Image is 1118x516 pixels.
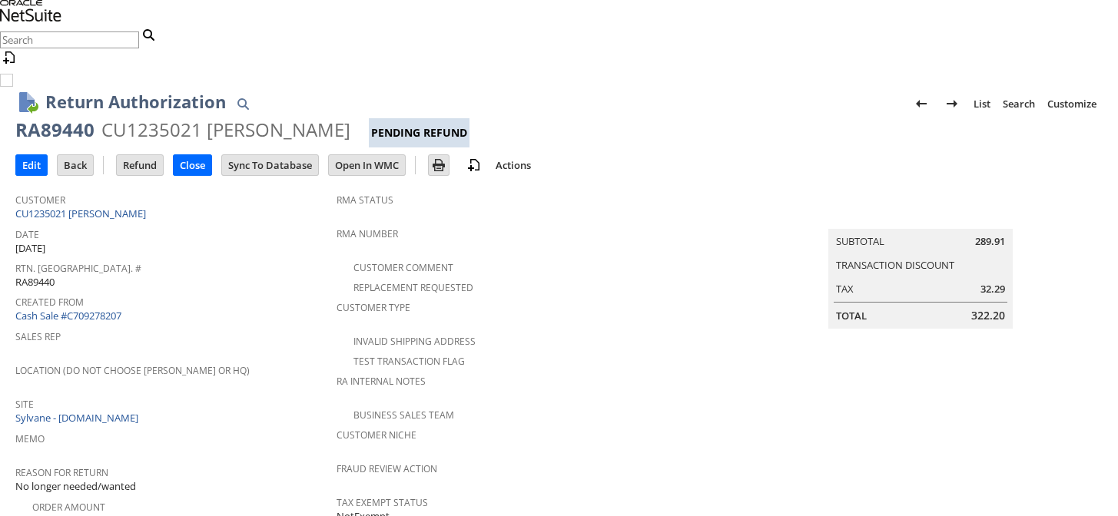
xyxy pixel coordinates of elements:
a: Site [15,398,34,411]
div: RA89440 [15,117,95,142]
caption: Summary [828,204,1013,229]
input: Print [429,155,449,175]
a: Business Sales Team [353,408,454,422]
a: Tax Exempt Status [337,496,428,509]
img: Print [430,156,448,174]
span: [DATE] [15,241,45,256]
span: 289.91 [975,234,1005,249]
img: Previous [912,94,931,113]
a: Tax [836,282,854,296]
a: Sylvane - [DOMAIN_NAME] [15,411,142,425]
a: Actions [489,158,537,172]
a: Location (Do Not Choose [PERSON_NAME] or HQ) [15,364,250,377]
a: Replacement Requested [353,281,473,294]
input: Open In WMC [329,155,405,175]
a: RMA Number [337,227,398,240]
a: Date [15,228,39,241]
img: Quick Find [234,94,252,113]
a: Invalid Shipping Address [353,335,476,348]
input: Refund [117,155,163,175]
a: Sales Rep [15,330,61,343]
svg: Search [139,25,158,44]
div: CU1235021 [PERSON_NAME] [101,117,350,142]
span: RA89440 [15,275,55,289]
h1: Return Authorization [45,89,226,114]
a: Reason For Return [15,466,108,479]
a: Customize [1041,91,1103,116]
a: Subtotal [836,234,884,248]
a: Rtn. [GEOGRAPHIC_DATA]. # [15,262,141,275]
a: Order Amount [32,501,105,514]
a: RMA Status [337,193,393,207]
a: Customer [15,193,65,207]
a: Memo [15,432,45,445]
span: 32.29 [980,282,1005,296]
a: Customer Niche [337,428,416,442]
span: No longer needed/wanted [15,479,136,494]
a: Cash Sale #C709278207 [15,309,121,322]
a: Fraud Review Action [337,462,437,475]
input: Edit [16,155,47,175]
a: Customer Comment [353,261,453,274]
a: Total [836,309,867,322]
a: Transaction Discount [836,258,954,272]
span: 322.20 [971,308,1005,323]
a: Customer Type [337,301,410,314]
img: Next [943,94,961,113]
input: Back [58,155,93,175]
a: Search [997,91,1041,116]
a: CU1235021 [PERSON_NAME] [15,207,150,220]
input: Close [174,155,211,175]
div: Pending Refund [369,118,469,147]
a: RA Internal Notes [337,375,426,388]
a: List [967,91,997,116]
a: Test Transaction Flag [353,355,465,368]
a: Created From [15,296,84,309]
img: add-record.svg [465,156,483,174]
input: Sync To Database [222,155,318,175]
